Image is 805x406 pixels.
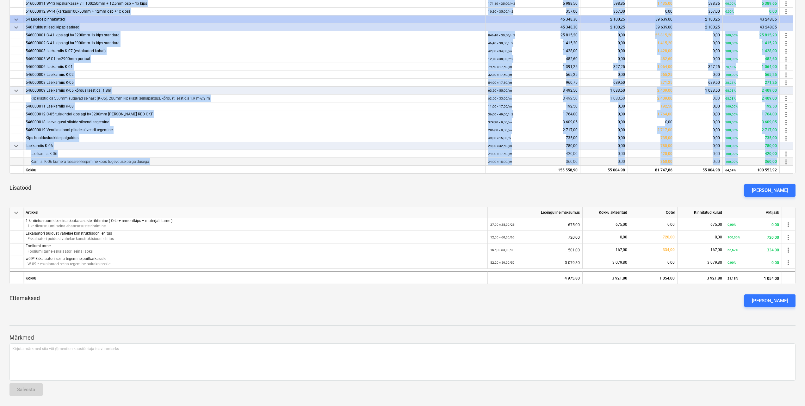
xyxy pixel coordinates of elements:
div: 546000002 C-A1 kipslagi h=3900mm 1x kips standard [26,39,483,47]
div: 334,00 [728,243,779,256]
div: 1 054,00 [728,272,779,285]
span: 0,00 [618,136,625,140]
div: 420,00 [725,150,777,158]
small: 100,00% [725,105,738,108]
div: 1 428,00 [488,47,578,55]
small: 100,00% [725,144,738,148]
span: 0,00 [618,151,625,156]
div: 155 558,90 [486,166,580,174]
span: 0,00 [618,72,625,77]
div: 3 921,80 [583,271,630,284]
span: 482,60 [660,57,672,61]
span: more_vert [782,150,790,158]
small: 49,00 × 15,00 / tk [488,136,511,140]
span: 0,00 [713,151,720,156]
span: 0,00 [618,128,625,132]
small: 100,00% [725,73,738,77]
div: 1 428,00 [725,47,777,55]
small: 286,00 × 9,50 / jm [488,128,512,132]
div: 4 975,80 [488,271,583,284]
small: 171,10 × 35,00 / m2 [488,2,515,5]
span: more_vert [782,32,790,39]
div: 546000001 C-A1 kipslagi h=3200mm 1x kips standard [26,31,483,39]
span: 0,00 [618,120,625,124]
span: more_vert [782,126,790,134]
small: 100,00% [725,152,738,156]
span: 0,00 [667,260,675,265]
span: 0,00 [713,136,720,140]
span: 1 083,50 [610,88,625,93]
div: 546000012 C-05 tulekindel kipslagi h=3200mm [PERSON_NAME] RED GKF [26,110,483,118]
small: 24,00 × 17,50 / jm [488,152,512,156]
div: 1 415,20 [488,39,578,47]
span: keyboard_arrow_down [12,142,20,150]
span: keyboard_arrow_down [12,209,20,217]
span: 2 409,00 [657,96,672,101]
span: 0,00 [618,104,625,108]
span: 0,00 [618,41,625,45]
div: 482,60 [488,55,578,63]
div: 780,00 [488,142,578,150]
div: Lepinguline maksumus [488,207,583,218]
small: 100,00% [725,160,738,163]
p: | 1 kr riietusruumi seina ebatasasuste rihtimine [26,224,485,229]
span: 0,00 [618,33,625,37]
span: more_vert [782,134,790,142]
div: 2 100,25 [675,15,723,23]
span: 167,00 [710,248,722,252]
span: 1 415,20 [657,41,672,45]
div: 516000012 W-14 (karkass100x50mm + 12mm osb +1x kips) [26,8,483,15]
div: [PERSON_NAME] [752,297,788,305]
small: 100,00% [725,34,738,37]
small: 167,00 × 3,00 / 3 [490,248,513,252]
small: 63,50 × 55,00 / jm [488,97,512,100]
span: 327,25 [613,65,625,69]
p: Märkmed [9,334,796,341]
div: Karniisi K-06 kumera laeääre kleepimine koos tugevduse paigaldusega [26,158,483,166]
div: 420,00 [488,150,578,158]
span: 25 815,20 [655,33,672,37]
div: 482,60 [725,55,777,63]
small: 12,70 × 38,00 / m2 [488,57,513,61]
div: 1 415,20 [725,39,777,47]
small: 64,64% [725,169,736,172]
span: 735,00 [660,136,672,140]
div: 735,00 [488,134,578,142]
span: 0,00 [665,9,672,14]
span: 0,00 [713,57,720,61]
div: 546000003 Laekarniis K-07 (eskalaatori kohal) [26,47,483,55]
div: 546000005 W-C1 h=2900mm portaal [26,55,483,63]
span: 3 079,80 [612,260,627,265]
div: 546000006 Laekarniis K-01 [26,63,483,71]
small: 0,00% [728,261,736,264]
div: 2 100,25 [675,23,723,31]
span: 0,00 [713,96,720,101]
p: Ettemaksed [9,294,40,307]
div: Artikkel [23,207,488,218]
div: 565,25 [488,71,578,79]
div: Kipskastid ca 550mm sügavad seinast (K-05), 200mm kipskasti seinapaksus, kõrgust laest c.a 1,9 m-... [26,95,483,102]
small: 100,00% [725,41,738,45]
div: 1 054,00 [630,271,678,284]
div: 39 639,00 [628,15,675,23]
span: 334,00 [663,248,675,252]
p: w09* Eskalaatori seina tegemine puitkarkassile [26,256,485,261]
span: 0,00 [713,144,720,148]
div: 2 717,00 [725,126,777,134]
small: 36,00 × 49,00 / m2 [488,113,513,116]
div: Kokku [23,271,488,284]
small: 66,67% [728,248,738,252]
div: 2 100,25 [580,23,628,31]
span: more_vert [782,55,790,63]
div: 3 492,50 [488,95,578,102]
div: 546000009 Lae karniis K-05 kõrgus laest ca. 1.8m [26,87,483,95]
small: 0,00% [728,223,736,226]
div: 1 064,00 [725,63,777,71]
div: 720,00 [728,231,779,244]
span: more_vert [784,259,792,267]
span: 2 717,00 [657,128,672,132]
span: 0,00 [715,235,722,239]
div: 45 348,30 [486,23,580,31]
small: 28,23% [725,81,736,84]
div: Ootel [630,207,678,218]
